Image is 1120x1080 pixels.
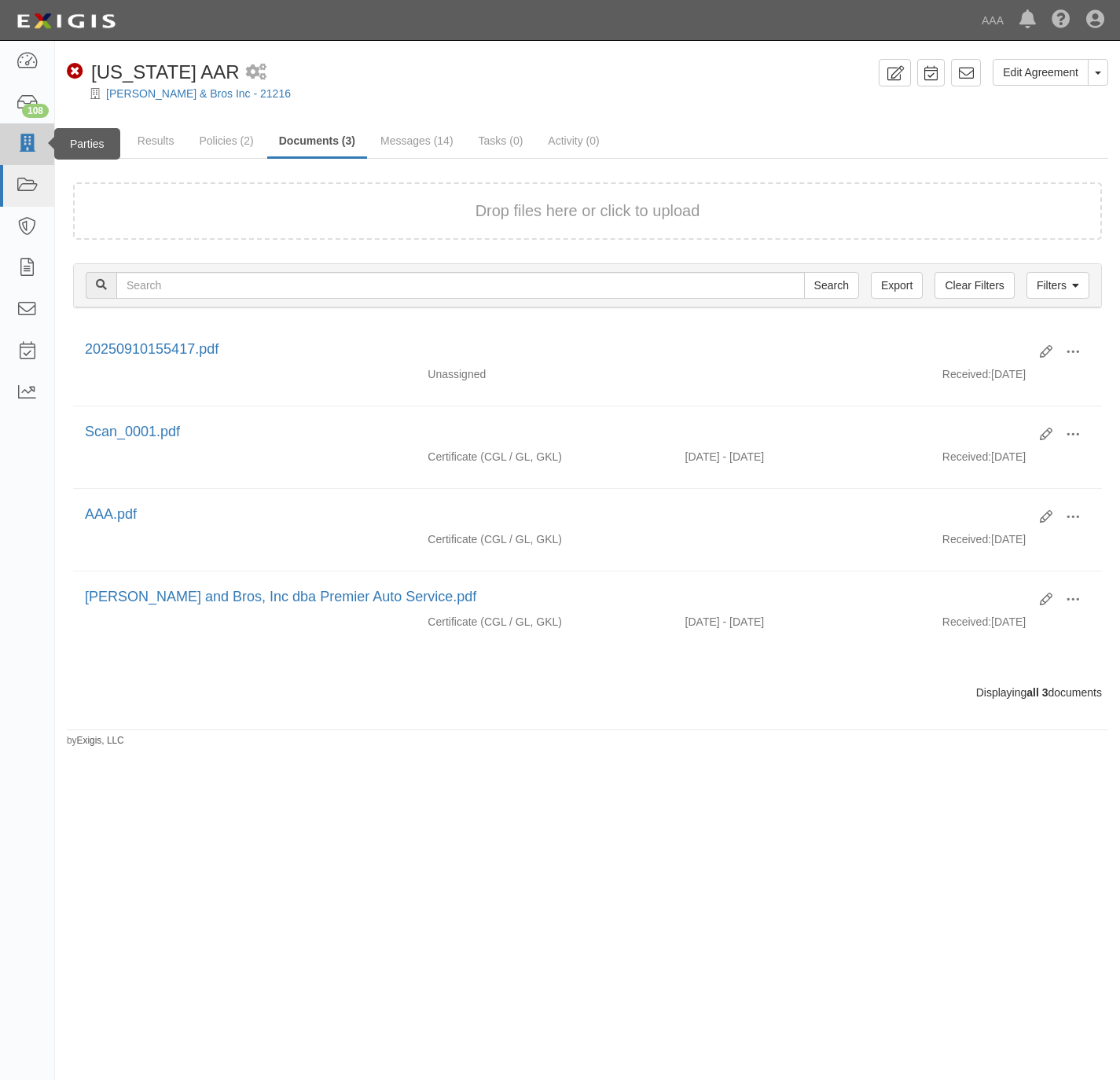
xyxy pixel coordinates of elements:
a: Exigis, LLC [77,735,124,746]
a: AAA.pdf [85,506,137,522]
a: [PERSON_NAME] & Bros Inc - 21216 [106,87,291,100]
img: logo-5460c22ac91f19d4615b14bd174203de0afe785f0fc80cf4dbbc73dc1793850b.png [12,7,120,35]
div: Scan_0001.pdf [85,422,1028,443]
a: Details [67,125,124,156]
div: Texas AAR [67,59,240,86]
small: by [67,734,124,748]
a: [PERSON_NAME] and Bros, Inc dba Premier Auto Service.pdf [85,589,476,604]
div: Displaying documents [61,685,1114,700]
i: Help Center - Complianz [1052,11,1070,30]
input: Search [116,272,805,299]
div: Parties [54,128,120,160]
div: [DATE] [931,531,1102,555]
div: Commercial General Liability / Garage Liability Garage Keepers Liability [416,614,673,630]
div: Commercial General Liability / Garage Liability Garage Keepers Liability [416,449,673,465]
a: Policies (2) [187,125,265,156]
div: Effective 09/10/2022 - Expiration 09/10/2023 [674,614,931,630]
a: Messages (14) [369,125,465,156]
div: Unassigned [416,366,673,382]
p: Received: [942,366,991,382]
div: [DATE] [931,449,1102,472]
div: 20250910155417.pdf [85,340,1028,360]
div: Effective 09/09/2024 - Expiration 09/09/2025 [674,449,931,465]
p: Received: [942,614,991,630]
p: Received: [942,449,991,465]
div: 108 [22,104,49,118]
div: [DATE] [931,366,1102,390]
div: [DATE] [931,614,1102,637]
a: Results [126,125,186,156]
button: Drop files here or click to upload [476,200,700,222]
i: Non-Compliant [67,64,83,80]
a: Clear Filters [935,272,1014,299]
div: Commercial General Liability / Garage Liability Garage Keepers Liability [416,531,673,547]
a: Documents (3) [267,125,367,159]
a: 20250910155417.pdf [85,341,218,357]
a: Scan_0001.pdf [85,424,180,439]
b: all 3 [1026,686,1048,699]
a: Filters [1026,272,1089,299]
a: Export [871,272,923,299]
a: Activity (0) [536,125,611,156]
a: Edit Agreement [993,59,1089,86]
i: 1 scheduled workflow [246,64,266,81]
p: Received: [942,531,991,547]
div: AAA.pdf [85,505,1028,525]
div: Adam and Bros, Inc dba Premier Auto Service.pdf [85,587,1028,608]
span: [US_STATE] AAR [91,61,240,83]
a: AAA [974,5,1012,36]
input: Search [804,272,859,299]
a: Tasks (0) [467,125,535,156]
div: Effective - Expiration [674,366,931,367]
